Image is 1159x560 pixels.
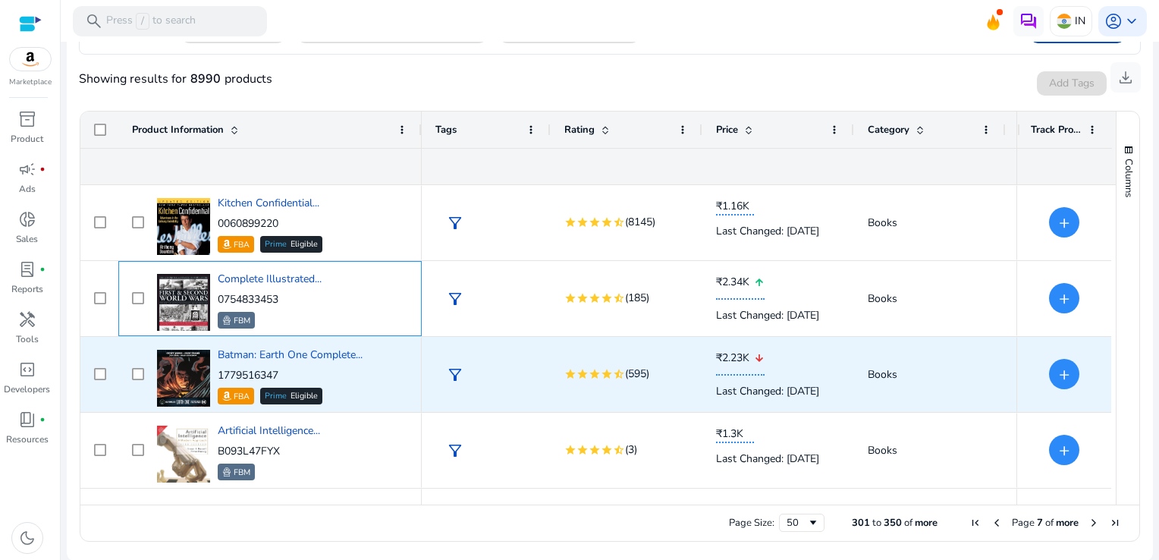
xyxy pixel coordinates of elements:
[1056,516,1079,530] span: more
[576,368,589,380] mat-icon: star
[589,216,601,228] mat-icon: star
[716,426,754,442] span: ₹1.3K
[187,70,225,88] b: 8990
[716,216,840,247] div: Last Changed: [DATE]
[1045,516,1054,530] span: of
[234,238,250,253] p: FBA
[613,216,625,228] mat-icon: star_half
[716,199,754,214] span: ₹1.16K
[872,516,881,530] span: to
[613,292,625,304] mat-icon: star_half
[1110,62,1141,93] button: download
[601,444,613,456] mat-icon: star
[1109,517,1121,529] div: Last Page
[234,465,250,480] p: FBM
[613,444,625,456] mat-icon: star_half
[576,292,589,304] mat-icon: star
[39,166,46,172] span: fiber_manual_record
[218,348,363,362] a: Batman: Earth One Complete...
[79,70,272,88] div: Showing results for products
[18,160,36,178] span: campaign
[4,382,50,396] p: Developers
[716,300,840,331] div: Last Changed: [DATE]
[868,367,897,382] span: Books
[260,388,322,404] div: Eligible
[787,516,807,530] div: 50
[260,236,322,253] div: Eligible
[218,272,322,286] a: Complete Illustrated...
[1049,359,1079,389] button: +
[729,516,774,530] div: Page Size:
[915,516,938,530] span: more
[716,351,754,366] span: ₹2.23K
[601,292,613,304] mat-icon: star
[16,332,39,346] p: Tools
[234,313,250,329] p: FBM
[446,442,464,460] span: filter_alt
[132,123,224,137] span: Product Information
[435,123,457,137] span: Tags
[589,444,601,456] mat-icon: star
[589,368,601,380] mat-icon: star
[564,123,595,137] span: Rating
[10,48,51,71] img: amazon.svg
[601,368,613,380] mat-icon: star
[1049,283,1079,313] button: +
[6,433,49,446] p: Resources
[218,216,322,231] p: 0060899220
[779,514,824,532] div: Page Size
[868,216,897,230] span: Books
[18,411,36,429] span: book_4
[1012,516,1035,530] span: Page
[625,213,655,231] span: (8145)
[991,517,1003,529] div: Previous Page
[16,232,38,246] p: Sales
[106,13,196,30] p: Press to search
[1049,207,1079,238] button: +
[9,77,52,88] p: Marketplace
[625,365,649,383] span: (595)
[18,110,36,128] span: inventory_2
[716,443,840,474] div: Last Changed: [DATE]
[625,289,649,307] span: (185)
[18,210,36,228] span: donut_small
[1104,12,1123,30] span: account_circle
[716,275,754,290] span: ₹2.34K
[85,12,103,30] span: search
[18,260,36,278] span: lab_profile
[19,182,36,196] p: Ads
[18,310,36,329] span: handyman
[218,444,320,459] p: B093L47FYX
[564,368,576,380] mat-icon: star
[265,392,287,401] span: Prime
[446,366,464,384] span: filter_alt
[1057,14,1072,29] img: in.svg
[136,13,149,30] span: /
[969,517,982,529] div: First Page
[576,216,589,228] mat-icon: star
[218,196,319,210] a: Kitchen Confidential...
[218,292,322,307] p: 0754833453
[601,216,613,228] mat-icon: star
[39,266,46,272] span: fiber_manual_record
[1117,68,1135,87] span: download
[613,368,625,380] mat-icon: star_half
[18,360,36,379] span: code_blocks
[1122,159,1135,197] span: Columns
[754,267,765,298] mat-icon: arrow_upward
[218,423,320,438] span: Artificial Intelligence...
[265,241,287,249] span: Prime
[11,282,43,296] p: Reports
[11,132,43,146] p: Product
[218,368,363,383] p: 1779516347
[716,123,738,137] span: Price
[39,417,46,423] span: fiber_manual_record
[1049,435,1079,465] button: +
[1088,517,1100,529] div: Next Page
[234,389,250,404] p: FBA
[852,516,870,530] span: 301
[754,343,765,374] mat-icon: arrow_downward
